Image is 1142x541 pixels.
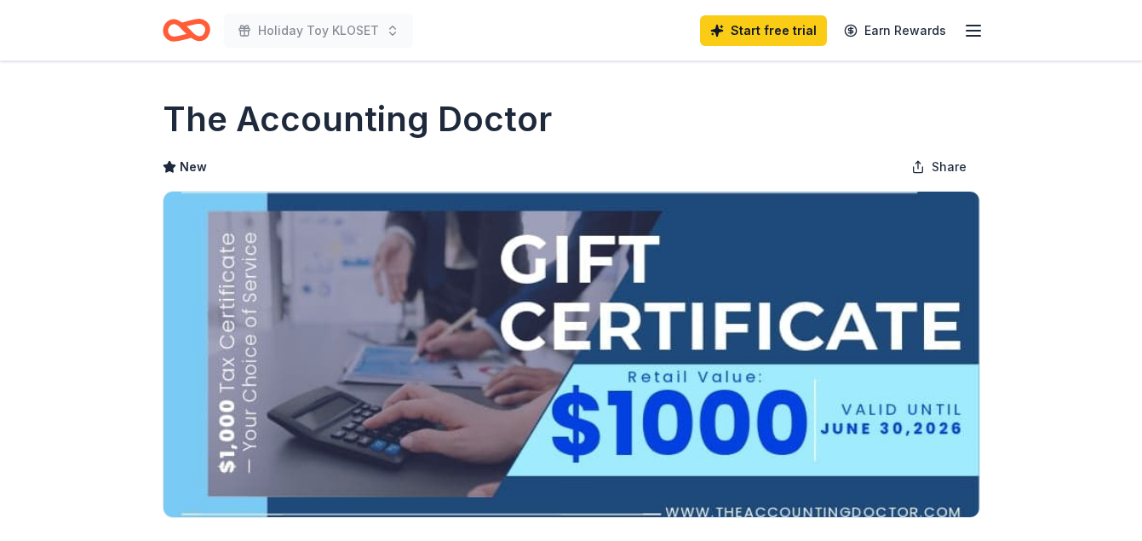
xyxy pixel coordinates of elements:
[834,15,956,46] a: Earn Rewards
[180,157,207,177] span: New
[700,15,827,46] a: Start free trial
[224,14,413,48] button: Holiday Toy KLOSET
[258,20,379,41] span: Holiday Toy KLOSET
[898,150,980,184] button: Share
[163,10,210,50] a: Home
[164,192,979,517] img: Image for The Accounting Doctor
[932,157,967,177] span: Share
[163,95,552,143] h1: The Accounting Doctor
